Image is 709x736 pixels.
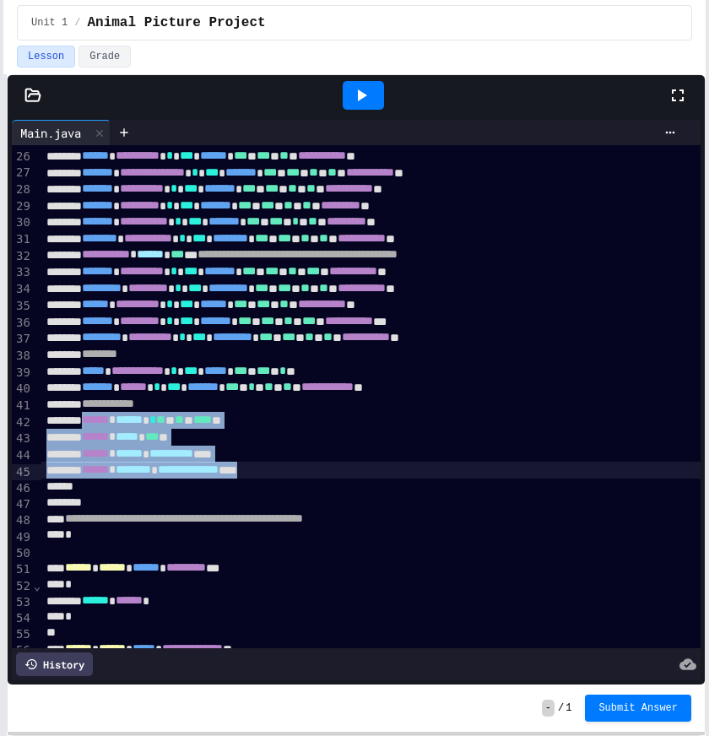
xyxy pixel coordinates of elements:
div: 26 [12,149,33,165]
div: 32 [12,248,33,265]
div: 49 [12,529,33,545]
div: 51 [12,561,33,578]
div: 30 [12,214,33,231]
div: 44 [12,447,33,464]
div: History [16,652,93,676]
span: Animal Picture Project [87,13,265,33]
div: 39 [12,365,33,382]
div: 37 [12,331,33,348]
button: Grade [78,46,131,68]
div: 54 [12,610,33,626]
div: 34 [12,281,33,298]
div: 29 [12,198,33,215]
div: 46 [12,480,33,496]
button: Lesson [17,46,75,68]
div: 27 [12,165,33,181]
div: 42 [12,414,33,431]
span: / [558,701,564,715]
span: Submit Answer [598,701,678,715]
span: Unit 1 [31,16,68,30]
div: 50 [12,545,33,561]
span: / [74,16,80,30]
span: Fold line [33,579,41,593]
div: 31 [12,231,33,248]
div: 48 [12,512,33,529]
div: Main.java [12,120,111,145]
div: 53 [12,594,33,611]
div: Main.java [12,124,89,142]
div: 52 [12,578,33,594]
div: 43 [12,430,33,447]
div: 56 [12,642,33,659]
div: 35 [12,298,33,315]
div: 41 [12,398,33,414]
span: 1 [566,701,571,715]
div: 28 [12,181,33,198]
div: 47 [12,496,33,512]
div: 40 [12,381,33,398]
div: 45 [12,464,33,481]
button: Submit Answer [585,695,691,722]
div: 55 [12,626,33,642]
div: 36 [12,315,33,332]
div: 38 [12,348,33,365]
div: 33 [12,264,33,281]
span: - [542,700,555,717]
